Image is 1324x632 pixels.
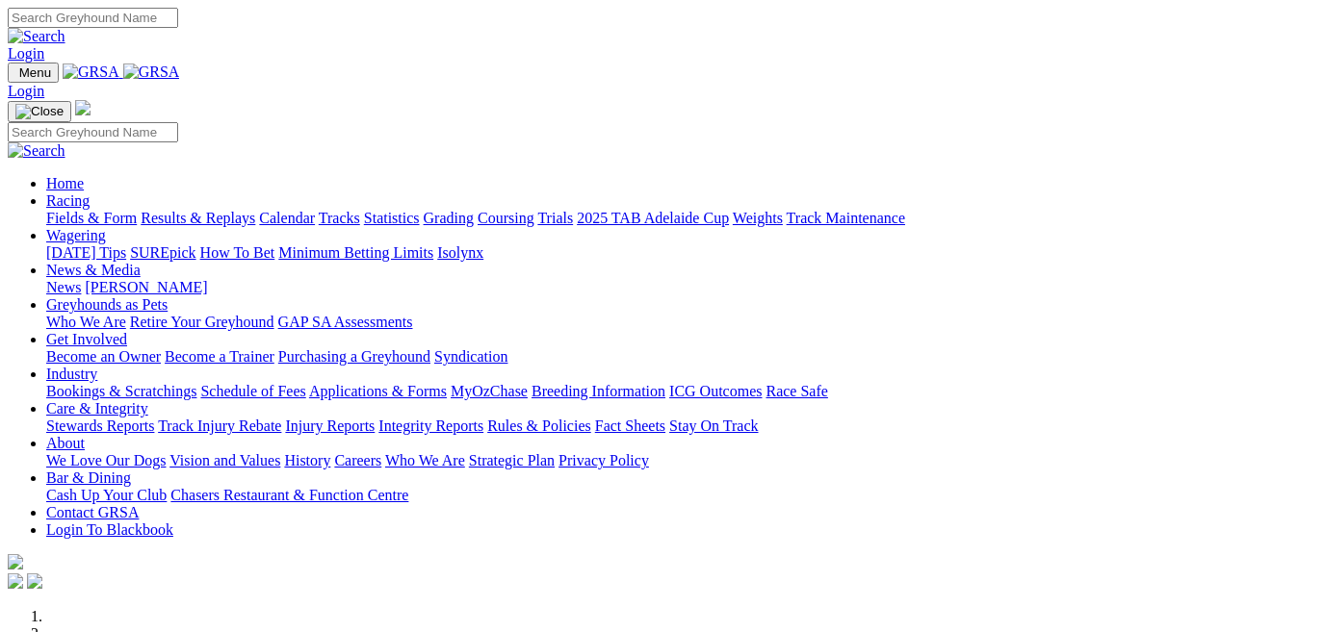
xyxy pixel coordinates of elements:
a: MyOzChase [451,383,528,399]
a: Tracks [319,210,360,226]
img: twitter.svg [27,573,42,589]
input: Search [8,8,178,28]
img: logo-grsa-white.png [8,554,23,569]
a: We Love Our Dogs [46,452,166,468]
a: Fields & Form [46,210,137,226]
img: facebook.svg [8,573,23,589]
div: Greyhounds as Pets [46,314,1316,331]
a: Cash Up Your Club [46,487,167,503]
a: Integrity Reports [378,417,483,434]
img: GRSA [63,63,119,81]
a: Syndication [434,348,507,365]
a: ICG Outcomes [669,383,762,399]
div: Racing [46,210,1316,227]
a: Track Maintenance [787,210,905,226]
span: Menu [19,65,51,80]
div: Get Involved [46,348,1316,366]
a: Coursing [478,210,534,226]
div: About [46,452,1316,469]
a: Stewards Reports [46,417,154,434]
a: Rules & Policies [487,417,591,434]
a: Chasers Restaurant & Function Centre [170,487,408,503]
a: Strategic Plan [469,452,555,468]
img: Close [15,104,64,119]
a: Become a Trainer [165,348,274,365]
a: Injury Reports [285,417,375,434]
a: Applications & Forms [309,383,447,399]
img: Search [8,28,65,45]
a: Bookings & Scratchings [46,383,196,399]
a: History [284,452,330,468]
a: Purchasing a Greyhound [278,348,430,365]
button: Toggle navigation [8,63,59,83]
a: Privacy Policy [558,452,649,468]
a: Care & Integrity [46,400,148,417]
a: Who We Are [385,452,465,468]
a: Schedule of Fees [200,383,305,399]
a: Results & Replays [141,210,255,226]
a: Statistics [364,210,420,226]
a: Contact GRSA [46,504,139,520]
a: Trials [537,210,573,226]
a: GAP SA Assessments [278,314,413,330]
a: SUREpick [130,244,195,261]
a: Breeding Information [532,383,665,399]
a: [DATE] Tips [46,244,126,261]
img: logo-grsa-white.png [75,100,91,115]
button: Toggle navigation [8,101,71,122]
a: Isolynx [437,244,483,261]
a: Race Safe [766,383,827,399]
a: Calendar [259,210,315,226]
div: Care & Integrity [46,417,1316,435]
a: Racing [46,192,90,209]
div: Wagering [46,244,1316,262]
a: Track Injury Rebate [158,417,281,434]
a: [PERSON_NAME] [85,279,207,295]
a: Home [46,175,84,191]
a: News & Media [46,262,141,278]
a: Greyhounds as Pets [46,296,168,313]
a: Grading [424,210,474,226]
a: Weights [733,210,783,226]
a: Careers [334,452,381,468]
div: Industry [46,383,1316,400]
a: Vision and Values [169,452,280,468]
a: Login [8,83,44,99]
a: Retire Your Greyhound [130,314,274,330]
img: GRSA [123,63,180,81]
a: Wagering [46,227,106,243]
a: News [46,279,81,295]
a: Login [8,45,44,62]
a: How To Bet [200,244,275,261]
input: Search [8,122,178,142]
a: Fact Sheets [595,417,665,434]
a: Get Involved [46,331,127,347]
a: Who We Are [46,314,126,330]
a: Login To Blackbook [46,521,173,538]
a: Industry [46,366,97,382]
div: News & Media [46,279,1316,296]
a: Become an Owner [46,348,161,365]
a: 2025 TAB Adelaide Cup [577,210,729,226]
a: About [46,435,85,451]
a: Stay On Track [669,417,758,434]
div: Bar & Dining [46,487,1316,504]
a: Bar & Dining [46,469,131,486]
a: Minimum Betting Limits [278,244,433,261]
img: Search [8,142,65,160]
